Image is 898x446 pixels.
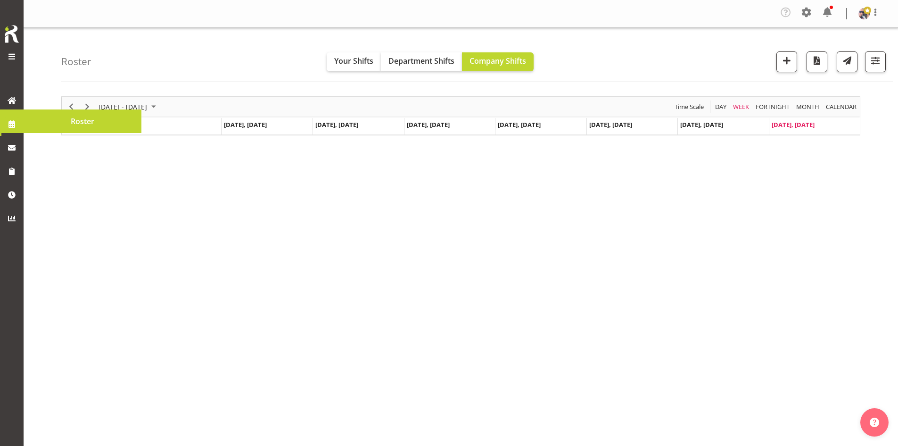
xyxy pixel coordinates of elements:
img: help-xxl-2.png [870,418,879,427]
span: calendar [825,101,857,113]
span: Roster [28,114,137,128]
button: Time Scale [673,101,706,113]
button: Previous [65,101,78,113]
div: Next [79,97,95,117]
span: Company Shifts [470,56,526,66]
button: Department Shifts [381,52,462,71]
span: Day [714,101,727,113]
button: Month [824,101,858,113]
button: Fortnight [754,101,791,113]
span: Department Shifts [388,56,454,66]
span: Your Shifts [334,56,373,66]
span: [DATE], [DATE] [589,120,632,129]
button: Timeline Week [732,101,751,113]
button: Timeline Day [714,101,728,113]
button: Timeline Month [795,101,821,113]
span: [DATE], [DATE] [680,120,723,129]
button: Add a new shift [776,51,797,72]
span: Week [732,101,750,113]
button: Download a PDF of the roster according to the set date range. [807,51,827,72]
span: [DATE], [DATE] [315,120,358,129]
span: Time Scale [674,101,705,113]
button: Your Shifts [327,52,381,71]
span: [DATE], [DATE] [224,120,267,129]
button: Next [81,101,94,113]
h4: Roster [61,56,91,67]
button: Company Shifts [462,52,534,71]
a: Roster [24,109,141,133]
button: Filter Shifts [865,51,886,72]
button: Send a list of all shifts for the selected filtered period to all rostered employees. [837,51,857,72]
span: [DATE], [DATE] [407,120,450,129]
div: Previous [63,97,79,117]
span: Month [795,101,820,113]
button: August 25 - 31, 2025 [97,101,160,113]
span: Fortnight [755,101,791,113]
span: [DATE], [DATE] [498,120,541,129]
span: [DATE], [DATE] [772,120,815,129]
span: [DATE] - [DATE] [98,101,148,113]
img: shaun-dalgetty840549a0c8df28bbc325279ea0715bbc.png [858,8,870,19]
img: Rosterit icon logo [2,24,21,44]
div: Timeline Week of August 31, 2025 [61,96,860,135]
